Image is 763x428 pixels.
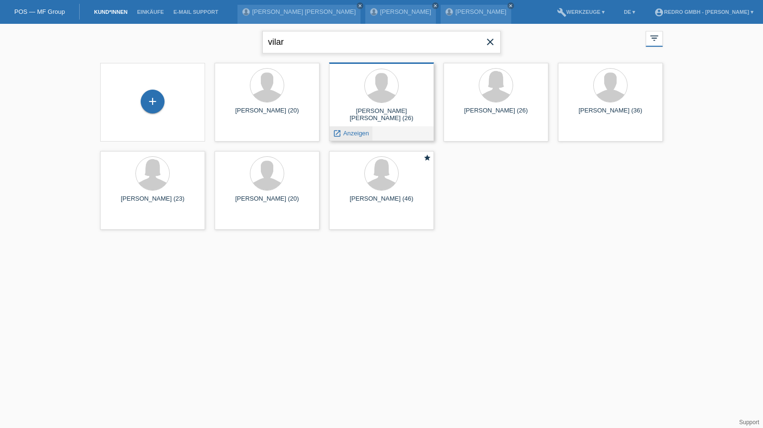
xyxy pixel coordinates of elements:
i: account_circle [654,8,664,17]
div: [PERSON_NAME] (23) [108,195,197,210]
a: account_circleRedro GmbH - [PERSON_NAME] ▾ [650,9,758,15]
input: Suche... [262,31,501,53]
i: filter_list [649,33,660,43]
i: launch [333,129,341,138]
a: close [432,2,439,9]
a: launch Anzeigen [333,130,369,137]
div: [PERSON_NAME] (20) [222,107,312,122]
div: [PERSON_NAME] [PERSON_NAME] (26) [337,107,426,122]
a: [PERSON_NAME] [380,8,431,15]
span: Anzeigen [343,130,369,137]
a: Kund*innen [89,9,132,15]
a: [PERSON_NAME] [455,8,506,15]
a: POS — MF Group [14,8,65,15]
div: Kund*in hinzufügen [141,93,164,110]
div: [PERSON_NAME] (20) [222,195,312,210]
a: Einkäufe [132,9,168,15]
i: star [423,154,431,162]
a: close [507,2,514,9]
div: [PERSON_NAME] (46) [337,195,426,210]
a: close [357,2,363,9]
i: close [485,36,496,48]
i: close [358,3,362,8]
a: Support [739,419,759,426]
a: buildWerkzeuge ▾ [552,9,610,15]
a: [PERSON_NAME] [PERSON_NAME] [252,8,356,15]
i: build [557,8,567,17]
i: close [433,3,438,8]
div: [PERSON_NAME] (36) [566,107,655,122]
a: E-Mail Support [169,9,223,15]
i: close [508,3,513,8]
a: DE ▾ [619,9,640,15]
div: [PERSON_NAME] (26) [451,107,541,122]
